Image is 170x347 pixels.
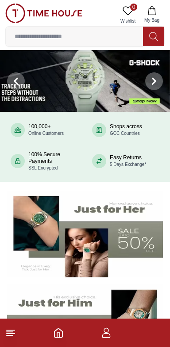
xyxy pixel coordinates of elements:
[139,4,165,26] button: My Bag
[28,166,58,170] span: SSL Encrypted
[28,131,64,136] span: Online Customers
[53,327,64,338] a: Home
[110,162,146,167] span: 5 Days Exchange*
[7,191,163,278] img: Women's Watches Banner
[5,4,82,23] img: ...
[110,123,142,137] div: Shops across
[28,151,78,171] div: 100% Secure Payments
[117,4,139,26] a: 0Wishlist
[117,18,139,24] span: Wishlist
[28,123,64,137] div: 100,000+
[141,17,163,24] span: My Bag
[110,131,140,136] span: GCC Countries
[110,154,146,168] div: Easy Returns
[130,4,137,11] span: 0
